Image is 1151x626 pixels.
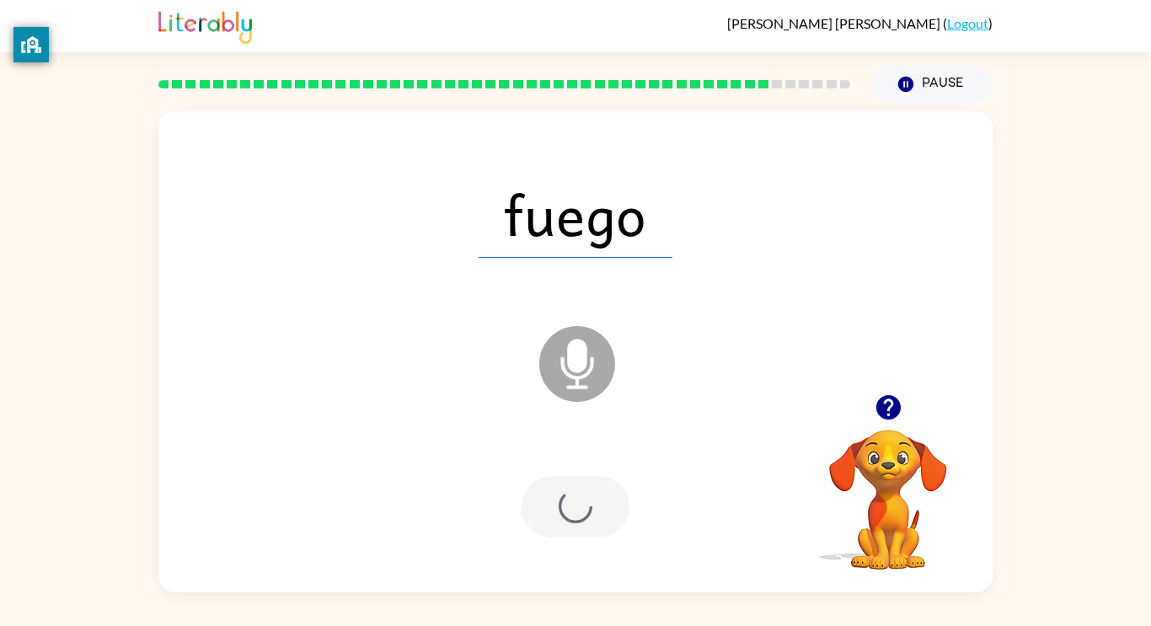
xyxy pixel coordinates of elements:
[727,15,993,31] div: ( )
[870,65,993,104] button: Pause
[947,15,988,31] a: Logout
[804,404,972,572] video: Your browser must support playing .mp4 files to use Literably. Please try using another browser.
[13,27,49,62] button: privacy banner
[727,15,943,31] span: [PERSON_NAME] [PERSON_NAME]
[158,7,252,44] img: Literably
[479,170,672,258] span: fuego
